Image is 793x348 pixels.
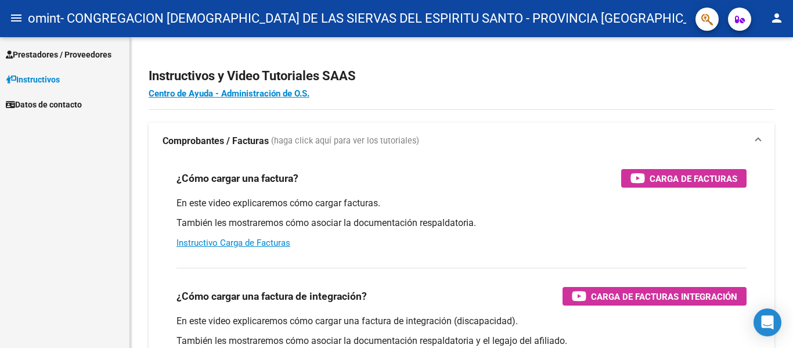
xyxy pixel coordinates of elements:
span: Instructivos [6,73,60,86]
span: Datos de contacto [6,98,82,111]
span: (haga click aquí para ver los tutoriales) [271,135,419,148]
h3: ¿Cómo cargar una factura? [176,170,298,186]
mat-icon: person [770,11,784,25]
span: - CONGREGACION [DEMOGRAPHIC_DATA] DE LAS SIERVAS DEL ESPIRITU SANTO - PROVINCIA [GEOGRAPHIC_DATA]... [60,6,750,31]
mat-icon: menu [9,11,23,25]
button: Carga de Facturas Integración [563,287,747,306]
span: omint [28,6,60,31]
a: Centro de Ayuda - Administración de O.S. [149,88,309,99]
a: Instructivo Carga de Facturas [176,238,290,248]
button: Carga de Facturas [621,169,747,188]
h2: Instructivos y Video Tutoriales SAAS [149,65,774,87]
div: Open Intercom Messenger [754,308,781,336]
span: Carga de Facturas Integración [591,289,737,304]
h3: ¿Cómo cargar una factura de integración? [176,288,367,304]
p: También les mostraremos cómo asociar la documentación respaldatoria y el legajo del afiliado. [176,335,747,347]
mat-expansion-panel-header: Comprobantes / Facturas (haga click aquí para ver los tutoriales) [149,123,774,160]
span: Carga de Facturas [650,171,737,186]
p: En este video explicaremos cómo cargar una factura de integración (discapacidad). [176,315,747,328]
p: También les mostraremos cómo asociar la documentación respaldatoria. [176,217,747,229]
p: En este video explicaremos cómo cargar facturas. [176,197,747,210]
span: Prestadores / Proveedores [6,48,111,61]
strong: Comprobantes / Facturas [163,135,269,148]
